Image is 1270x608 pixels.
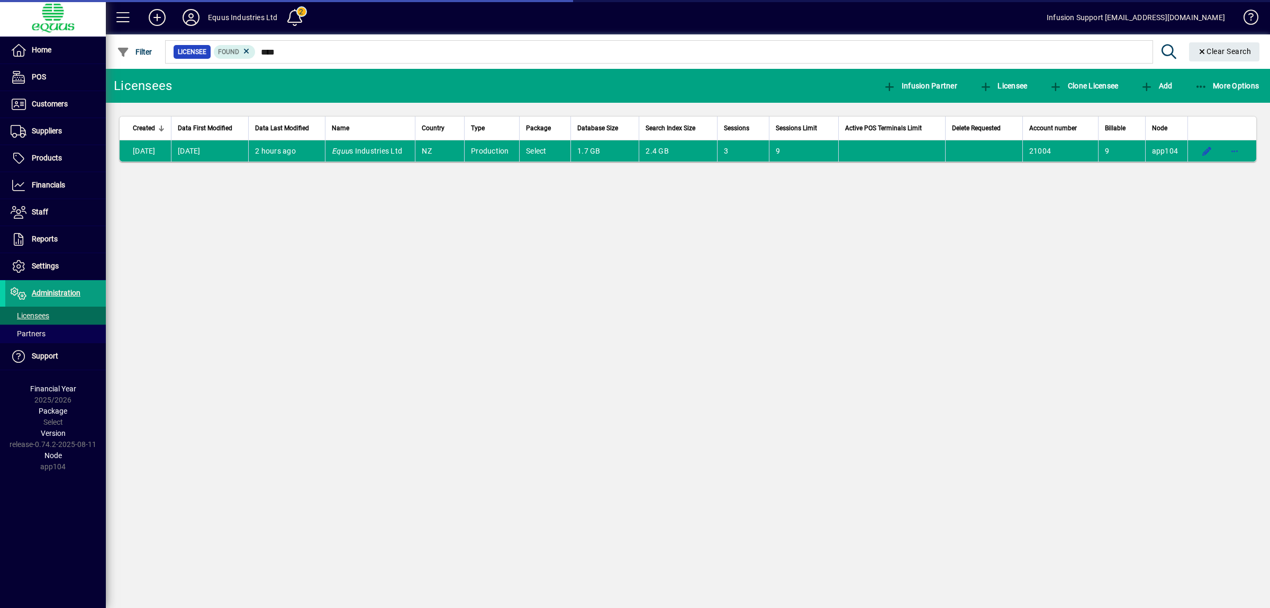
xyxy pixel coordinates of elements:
[178,122,242,134] div: Data First Modified
[717,140,769,162] td: 3
[178,122,232,134] span: Data First Modified
[1192,76,1262,95] button: More Options
[471,122,513,134] div: Type
[1195,82,1259,90] span: More Options
[332,122,349,134] span: Name
[1029,122,1092,134] div: Account number
[952,122,1016,134] div: Delete Requested
[32,208,48,216] span: Staff
[32,127,62,135] span: Suppliers
[5,64,106,91] a: POS
[218,48,239,56] span: Found
[415,140,464,162] td: NZ
[32,154,62,162] span: Products
[332,147,402,155] span: s Industries Ltd
[5,118,106,145] a: Suppliers
[30,385,76,393] span: Financial Year
[471,122,485,134] span: Type
[32,289,80,297] span: Administration
[1152,122,1167,134] span: Node
[5,91,106,118] a: Customers
[5,325,106,343] a: Partners
[845,122,939,134] div: Active POS Terminals Limit
[214,45,256,59] mat-chip: Found Status: Found
[979,82,1028,90] span: Licensee
[1152,122,1181,134] div: Node
[977,76,1030,95] button: Licensee
[120,140,171,162] td: [DATE]
[5,307,106,325] a: Licensees
[5,343,106,370] a: Support
[41,429,66,437] span: Version
[724,122,763,134] div: Sessions
[1140,82,1172,90] span: Add
[11,329,46,338] span: Partners
[140,8,174,27] button: Add
[577,122,618,134] span: Database Size
[1022,140,1098,162] td: 21004
[883,82,957,90] span: Infusion Partner
[117,48,152,56] span: Filter
[248,140,325,162] td: 2 hours ago
[1105,122,1126,134] span: Billable
[5,226,106,253] a: Reports
[32,235,58,243] span: Reports
[422,122,458,134] div: Country
[639,140,717,162] td: 2.4 GB
[1029,122,1077,134] span: Account number
[5,145,106,172] a: Products
[114,77,172,94] div: Licensees
[32,181,65,189] span: Financials
[519,140,570,162] td: Select
[32,262,59,270] span: Settings
[32,73,46,81] span: POS
[1226,142,1243,159] button: More options
[526,122,564,134] div: Package
[1138,76,1175,95] button: Add
[1047,76,1121,95] button: Clone Licensee
[5,172,106,199] a: Financials
[32,100,68,108] span: Customers
[724,122,749,134] span: Sessions
[646,122,695,134] span: Search Index Size
[845,122,922,134] span: Active POS Terminals Limit
[174,8,208,27] button: Profile
[1047,9,1225,26] div: Infusion Support [EMAIL_ADDRESS][DOMAIN_NAME]
[32,352,58,360] span: Support
[171,140,248,162] td: [DATE]
[255,122,319,134] div: Data Last Modified
[133,122,155,134] span: Created
[5,253,106,280] a: Settings
[114,42,155,61] button: Filter
[570,140,639,162] td: 1.7 GB
[769,140,838,162] td: 9
[5,37,106,64] a: Home
[178,47,206,57] span: Licensee
[1152,147,1178,155] span: app104.prod.infusionbusinesssoftware.com
[5,199,106,226] a: Staff
[646,122,711,134] div: Search Index Size
[32,46,51,54] span: Home
[39,407,67,415] span: Package
[1049,82,1118,90] span: Clone Licensee
[11,311,49,320] span: Licensees
[1189,42,1260,61] button: Clear
[44,451,62,460] span: Node
[422,122,444,134] span: Country
[133,122,165,134] div: Created
[332,147,349,155] em: Equu
[577,122,632,134] div: Database Size
[1105,122,1138,134] div: Billable
[208,9,278,26] div: Equus Industries Ltd
[526,122,551,134] span: Package
[464,140,519,162] td: Production
[255,122,309,134] span: Data Last Modified
[1199,142,1215,159] button: Edit
[881,76,960,95] button: Infusion Partner
[776,122,831,134] div: Sessions Limit
[776,122,817,134] span: Sessions Limit
[332,122,409,134] div: Name
[952,122,1001,134] span: Delete Requested
[1236,2,1257,37] a: Knowledge Base
[1198,47,1251,56] span: Clear Search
